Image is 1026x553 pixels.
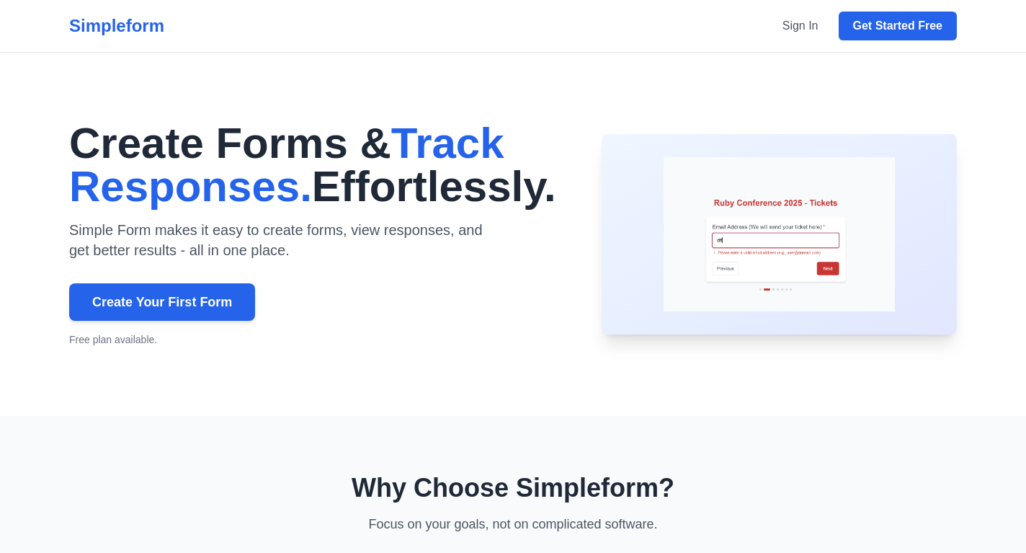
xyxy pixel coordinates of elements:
[69,332,567,347] p: Free plan available.
[69,14,164,37] div: Simpleform
[52,474,974,503] h2: Why Choose Simpleform?
[69,122,567,208] h1: Create Forms & Effortlessly.
[69,220,484,260] p: Simple Form makes it easy to create forms, view responses, and get better results - all in one pl...
[271,514,755,534] p: Focus on your goals, not on complicated software.
[625,157,934,311] img: Form Builder Preview
[774,14,827,37] a: Sign In
[69,119,504,211] span: Track Responses.
[839,12,957,40] a: Get Started Free
[69,283,255,321] a: Create Your First Form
